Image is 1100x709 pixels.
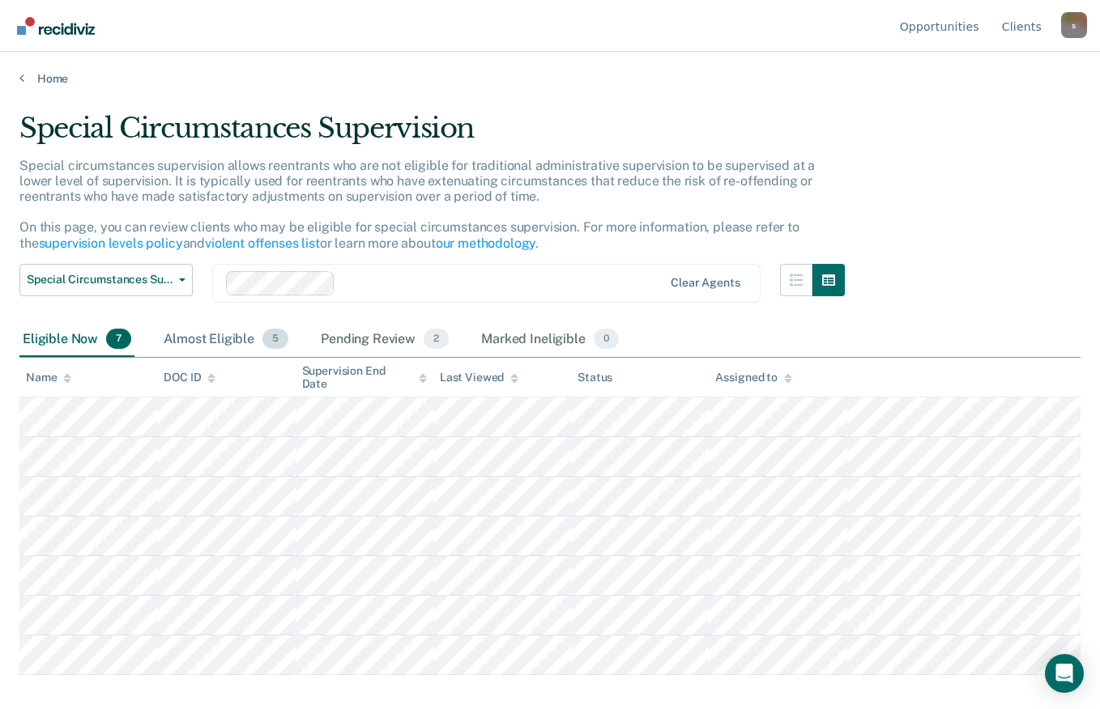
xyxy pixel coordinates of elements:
[160,322,292,358] div: Almost Eligible5
[318,322,452,358] div: Pending Review2
[1061,12,1087,38] div: s
[1061,12,1087,38] button: Profile dropdown button
[478,322,622,358] div: Marked Ineligible0
[164,371,215,384] div: DOC ID
[19,71,1081,86] a: Home
[19,158,815,251] p: Special circumstances supervision allows reentrants who are not eligible for traditional administ...
[424,329,449,350] span: 2
[17,17,95,35] img: Recidiviz
[106,329,131,350] span: 7
[27,273,173,287] span: Special Circumstances Supervision
[715,371,791,384] div: Assigned to
[436,236,536,251] a: our methodology
[578,371,612,384] div: Status
[671,276,740,290] div: Clear agents
[1045,654,1084,693] div: Open Intercom Messenger
[26,371,71,384] div: Name
[440,371,518,384] div: Last Viewed
[19,112,845,158] div: Special Circumstances Supervision
[302,364,427,392] div: Supervision End Date
[262,329,288,350] span: 5
[39,236,183,251] a: supervision levels policy
[205,236,320,251] a: violent offenses list
[19,322,134,358] div: Eligible Now7
[19,264,193,296] button: Special Circumstances Supervision
[594,329,619,350] span: 0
